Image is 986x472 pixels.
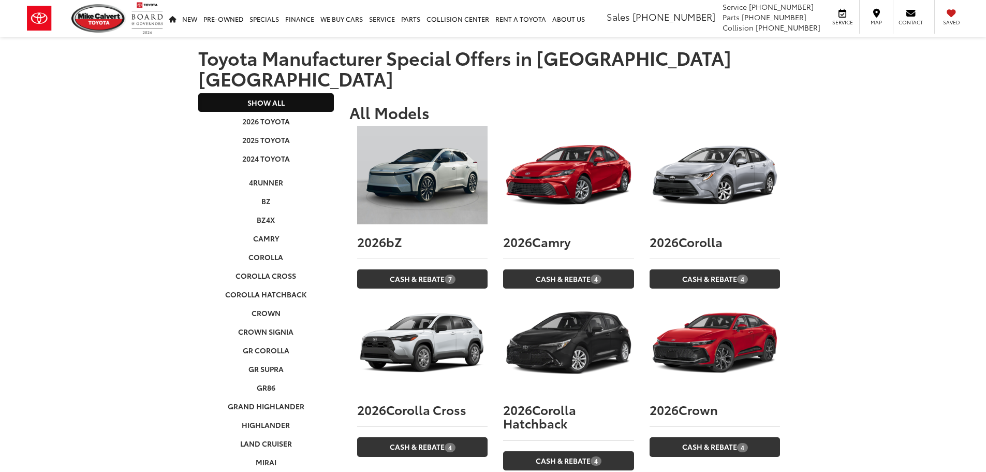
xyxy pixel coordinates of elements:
[357,235,488,248] h3: bZ
[737,443,748,452] span: 4
[503,126,634,224] img: 2026 Toyota Camry
[71,4,126,33] img: Mike Calvert Toyota
[650,269,780,289] a: Cash & Rebate4
[357,401,386,418] span: 2026
[650,437,780,456] a: Cash & Rebate4
[357,437,488,456] a: Cash & Rebate4
[899,19,923,26] span: Contact
[749,2,814,12] span: [PHONE_NUMBER]
[198,149,334,168] a: 2024 Toyota
[198,453,334,471] a: Mirai
[357,403,488,416] h3: Corolla Cross
[607,10,630,23] span: Sales
[357,233,386,250] span: 2026
[198,266,334,285] a: Corolla Cross
[865,19,888,26] span: Map
[198,131,334,149] a: 2025 Toyota
[632,10,715,23] span: [PHONE_NUMBER]
[198,93,334,112] a: Show All
[198,229,334,248] a: Camry
[357,269,488,289] a: Cash & Rebate7
[591,275,601,284] span: 4
[503,269,634,289] a: Cash & Rebate4
[198,112,334,131] a: 2026 Toyota
[198,378,334,397] a: GR86
[650,403,780,416] h3: Crown
[756,22,820,33] span: [PHONE_NUMBER]
[357,126,488,224] img: 2026 Toyota bZ
[591,456,601,466] span: 4
[198,434,334,453] a: Land Cruiser
[198,397,334,416] a: Grand Highlander
[198,304,334,322] a: Crown
[503,233,532,250] span: 2026
[198,341,334,360] a: GR Corolla
[940,19,963,26] span: Saved
[650,126,780,224] img: 2026 Toyota Corolla
[198,360,334,378] a: GR Supra
[357,294,488,392] img: 2026 Toyota Corolla Cross
[503,451,634,470] a: Cash & Rebate4
[723,12,740,22] span: Parts
[742,12,806,22] span: [PHONE_NUMBER]
[198,47,788,88] h1: Toyota Manufacturer Special Offers in [GEOGRAPHIC_DATA] [GEOGRAPHIC_DATA]
[198,248,334,266] a: Corolla
[650,294,780,392] img: 2026 Toyota Crown
[650,401,679,418] span: 2026
[503,235,634,248] h3: Camry
[503,294,634,392] img: 2026 Toyota Corolla Hatchback
[723,2,747,12] span: Service
[503,403,634,430] h3: Corolla Hatchback
[445,275,455,284] span: 7
[198,192,334,210] a: bZ
[198,210,334,229] a: bZ4X
[198,416,334,434] a: Highlander
[650,235,780,248] h3: Corolla
[831,19,854,26] span: Service
[198,322,334,341] a: Crown Signia
[723,22,754,33] span: Collision
[503,401,532,418] span: 2026
[737,275,748,284] span: 4
[349,104,788,121] h2: All Models
[445,443,455,452] span: 4
[198,173,334,192] a: 4Runner
[198,285,334,304] a: Corolla Hatchback
[650,233,679,250] span: 2026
